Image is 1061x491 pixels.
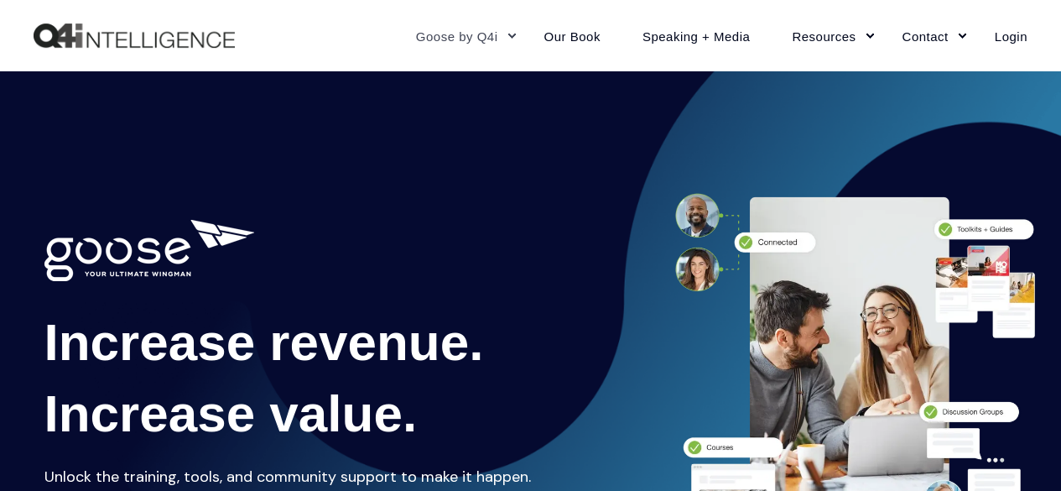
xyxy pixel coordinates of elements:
img: Q4intelligence, LLC logo [34,24,235,49]
a: Back to Home [34,24,235,49]
span: Unlock the training, tools, and community support to make it happen. [44,467,531,487]
img: 01882-Goose-Q4i-Logo-wTag-WH [44,220,254,281]
iframe: Chat Widget [977,410,1061,491]
span: Increase revenue. Increase value. [44,313,484,442]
